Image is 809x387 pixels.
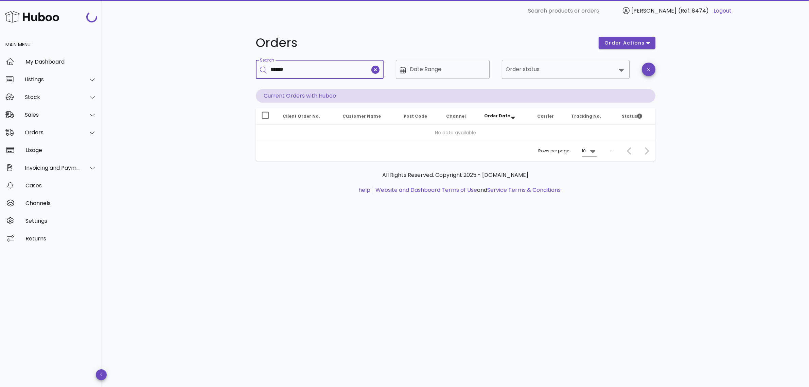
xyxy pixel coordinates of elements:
[371,66,380,74] button: clear icon
[25,94,80,100] div: Stock
[446,113,466,119] span: Channel
[539,141,597,161] div: Rows per page:
[582,148,586,154] div: 10
[479,108,532,124] th: Order Date: Sorted descending. Activate to remove sorting.
[502,60,630,79] div: Order status
[343,113,381,119] span: Customer Name
[566,108,617,124] th: Tracking No.
[256,37,591,49] h1: Orders
[25,200,96,206] div: Channels
[25,218,96,224] div: Settings
[261,171,650,179] p: All Rights Reserved. Copyright 2025 - [DOMAIN_NAME]
[622,113,642,119] span: Status
[441,108,479,124] th: Channel
[398,108,441,124] th: Post Code
[337,108,399,124] th: Customer Name
[358,186,370,194] a: help
[25,58,96,65] div: My Dashboard
[25,76,80,83] div: Listings
[25,235,96,242] div: Returns
[571,113,601,119] span: Tracking No.
[678,7,709,15] span: (Ref: 8474)
[616,108,655,124] th: Status
[599,37,655,49] button: order actions
[404,113,427,119] span: Post Code
[610,148,613,154] div: –
[256,89,655,103] p: Current Orders with Huboo
[256,124,655,141] td: No data available
[25,129,80,136] div: Orders
[260,58,274,63] label: Search
[278,108,337,124] th: Client Order No.
[5,10,59,24] img: Huboo Logo
[604,39,645,47] span: order actions
[484,113,510,119] span: Order Date
[532,108,566,124] th: Carrier
[25,112,80,118] div: Sales
[283,113,320,119] span: Client Order No.
[25,182,96,189] div: Cases
[631,7,676,15] span: [PERSON_NAME]
[373,186,561,194] li: and
[537,113,554,119] span: Carrier
[582,146,597,156] div: 10Rows per page:
[25,165,80,171] div: Invoicing and Payments
[375,186,477,194] a: Website and Dashboard Terms of Use
[25,147,96,153] div: Usage
[487,186,561,194] a: Service Terms & Conditions
[714,7,732,15] a: Logout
